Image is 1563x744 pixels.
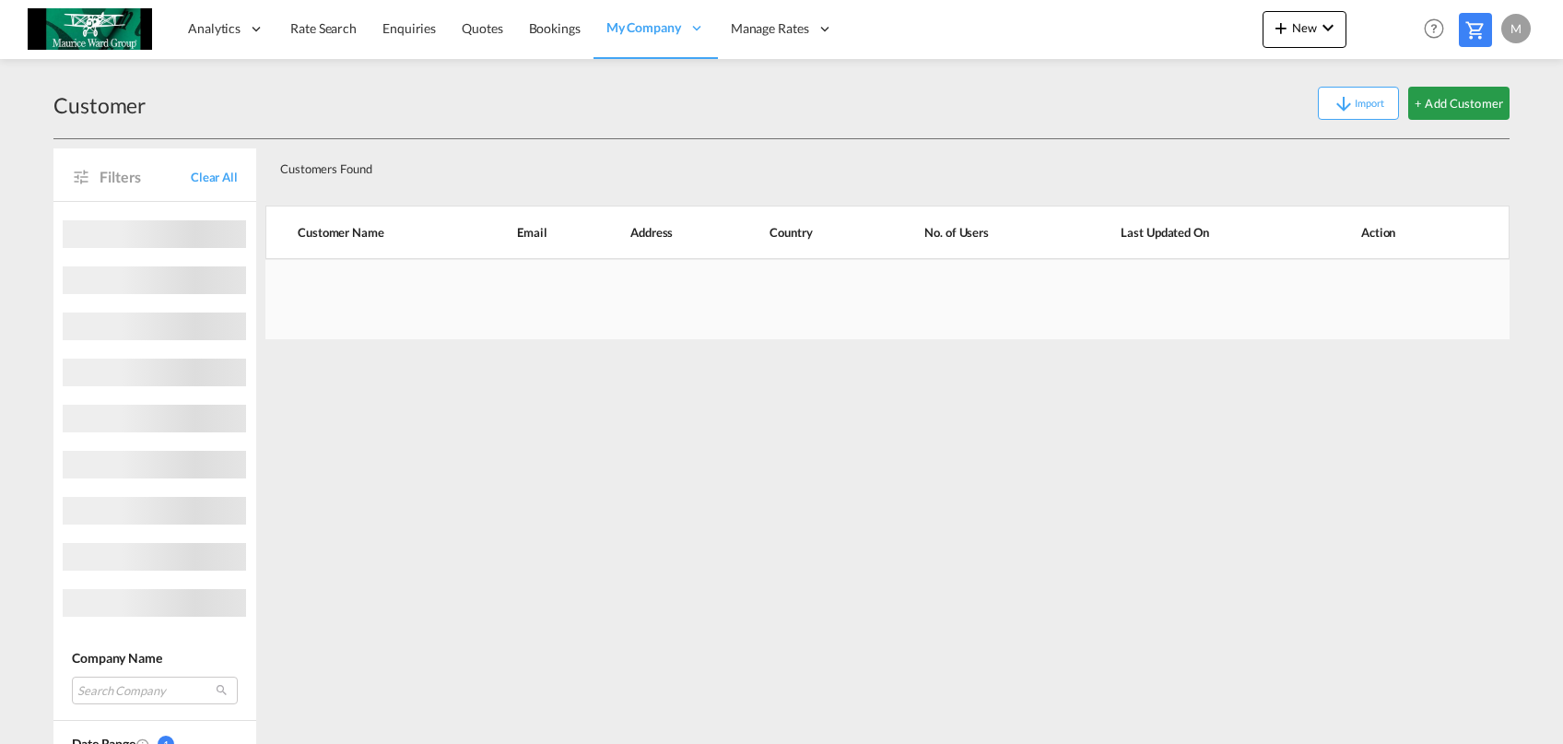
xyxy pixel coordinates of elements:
th: Last Updated On [1075,206,1315,259]
span: New [1270,20,1339,35]
span: Bookings [529,20,581,36]
span: Clear All [191,169,238,185]
span: Company Name [72,650,162,666]
span: Rate Search [290,20,357,36]
span: Enquiries [382,20,436,36]
span: My Company [606,18,681,37]
th: Email [486,206,599,259]
span: Filters [100,167,191,187]
img: c6e8db30f5a511eea3e1ab7543c40fcc.jpg [28,8,152,50]
div: M [1501,14,1531,43]
span: Manage Rates [731,19,809,38]
th: Action [1315,206,1510,259]
th: No. of Users [878,206,1075,259]
span: Analytics [188,19,241,38]
div: Customers Found [273,147,1380,184]
md-icon: icon-plus 400-fg [1270,17,1292,39]
button: icon-plus 400-fgNewicon-chevron-down [1263,11,1346,48]
div: Help [1418,13,1459,46]
span: Help [1418,13,1450,44]
button: icon-arrow-downImport [1318,87,1399,120]
th: Country [738,206,878,259]
md-icon: icon-arrow-down [1333,93,1355,115]
button: + Add Customer [1408,87,1510,120]
th: Address [599,206,738,259]
div: Customer [53,90,146,120]
th: Customer Name [265,206,486,259]
span: Quotes [462,20,502,36]
md-icon: icon-chevron-down [1317,17,1339,39]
